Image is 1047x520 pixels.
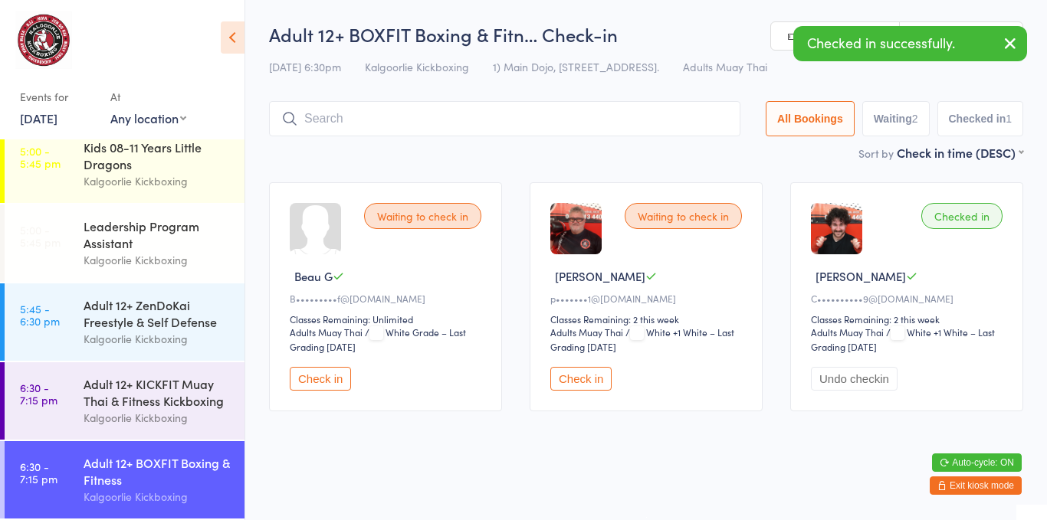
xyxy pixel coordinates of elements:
div: At [110,84,186,110]
span: [DATE] 6:30pm [269,59,341,74]
span: Kalgoorlie Kickboxing [365,59,469,74]
div: Kids 08-11 Years Little Dragons [84,139,231,172]
div: Checked in [921,203,1003,229]
div: Any location [110,110,186,126]
span: [PERSON_NAME] [555,268,645,284]
div: Classes Remaining: 2 this week [550,312,747,325]
span: [PERSON_NAME] [816,268,906,284]
div: Kalgoorlie Kickboxing [84,409,231,427]
div: B•••••••••f@[DOMAIN_NAME] [290,292,486,305]
time: 5:45 - 6:30 pm [20,303,60,327]
span: 1) Main Dojo, [STREET_ADDRESS]. [493,59,659,74]
div: Leadership Program Assistant [84,217,231,251]
time: 6:30 - 7:15 pm [20,460,57,485]
button: Undo checkin [811,367,898,391]
div: Adults Muay Thai [550,325,623,338]
div: Checked in successfully. [793,26,1027,61]
div: Kalgoorlie Kickboxing [84,488,231,505]
img: Kalgoorlie Kickboxing [15,11,72,69]
div: Adult 12+ ZenDoKai Freestyle & Self Defense [84,296,231,330]
input: Search [269,101,740,136]
div: 2 [912,113,918,125]
button: Checked in1 [937,101,1024,136]
div: Adults Muay Thai [290,325,363,338]
div: Classes Remaining: 2 this week [811,312,1007,325]
div: C••••••••••9@[DOMAIN_NAME] [811,292,1007,305]
div: p•••••••1@[DOMAIN_NAME] [550,292,747,305]
button: Waiting2 [862,101,930,136]
div: Adult 12+ KICKFIT Muay Thai & Fitness Kickboxing [84,375,231,409]
div: 1 [1006,113,1012,125]
a: 5:00 -5:45 pmLeadership Program AssistantKalgoorlie Kickboxing [5,204,245,282]
div: Check in time (DESC) [897,144,1023,161]
a: 5:00 -5:45 pmKids 08-11 Years Little DragonsKalgoorlie Kickboxing [5,126,245,203]
img: image1742209427.png [550,203,602,254]
button: Exit kiosk mode [930,476,1022,495]
button: Auto-cycle: ON [932,453,1022,472]
span: Beau G [294,268,333,284]
div: Kalgoorlie Kickboxing [84,330,231,348]
time: 5:00 - 5:45 pm [20,145,61,169]
img: image1754481013.png [811,203,862,254]
a: [DATE] [20,110,57,126]
div: Adult 12+ BOXFIT Boxing & Fitness [84,454,231,488]
span: Adults Muay Thai [683,59,767,74]
h2: Adult 12+ BOXFIT Boxing & Fitn… Check-in [269,21,1023,47]
div: Classes Remaining: Unlimited [290,312,486,325]
button: All Bookings [766,101,855,136]
label: Sort by [858,146,894,161]
div: Kalgoorlie Kickboxing [84,251,231,269]
div: Waiting to check in [625,203,742,229]
time: 6:30 - 7:15 pm [20,381,57,406]
button: Check in [550,367,612,391]
div: Events for [20,84,95,110]
a: 6:30 -7:15 pmAdult 12+ BOXFIT Boxing & FitnessKalgoorlie Kickboxing [5,441,245,518]
button: Check in [290,367,351,391]
div: Waiting to check in [364,203,481,229]
a: 5:45 -6:30 pmAdult 12+ ZenDoKai Freestyle & Self DefenseKalgoorlie Kickboxing [5,283,245,361]
a: 6:30 -7:15 pmAdult 12+ KICKFIT Muay Thai & Fitness KickboxingKalgoorlie Kickboxing [5,362,245,440]
time: 5:00 - 5:45 pm [20,224,61,248]
div: Kalgoorlie Kickboxing [84,172,231,190]
div: Adults Muay Thai [811,325,884,338]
